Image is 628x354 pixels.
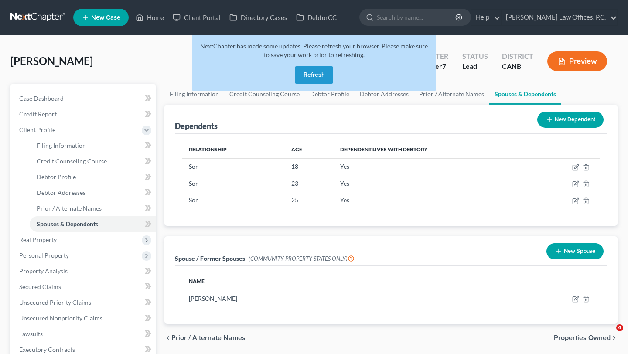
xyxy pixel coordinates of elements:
a: Client Portal [168,10,225,25]
a: Spouses & Dependents [30,216,156,232]
span: Credit Report [19,110,57,118]
button: chevron_left Prior / Alternate Names [164,334,246,341]
div: Dependents [175,121,218,131]
td: Son [182,158,284,175]
a: Help [471,10,501,25]
th: Relationship [182,141,284,158]
span: Client Profile [19,126,55,133]
button: New Spouse [546,243,604,259]
a: Spouses & Dependents [489,84,561,105]
a: [PERSON_NAME] Law Offices, P.C. [502,10,617,25]
i: chevron_left [164,334,171,341]
a: Unsecured Nonpriority Claims [12,310,156,326]
a: Directory Cases [225,10,292,25]
div: CANB [502,61,533,71]
td: Yes [333,158,531,175]
span: Case Dashboard [19,95,64,102]
span: Prior / Alternate Names [37,204,102,212]
a: Home [131,10,168,25]
a: Unsecured Priority Claims [12,295,156,310]
a: Credit Counseling Course [30,153,156,169]
td: Yes [333,192,531,208]
td: 23 [284,175,333,192]
span: Prior / Alternate Names [171,334,246,341]
td: Son [182,192,284,208]
td: [PERSON_NAME] [182,290,450,306]
a: Filing Information [164,84,224,105]
span: Property Analysis [19,267,68,275]
button: New Dependent [537,112,604,128]
span: Unsecured Nonpriority Claims [19,314,102,322]
span: Properties Owned [554,334,611,341]
th: Name [182,272,450,290]
button: Preview [547,51,607,71]
a: Lawsuits [12,326,156,342]
span: Real Property [19,236,57,243]
button: Refresh [295,66,333,84]
th: Age [284,141,333,158]
span: Debtor Addresses [37,189,85,196]
span: Debtor Profile [37,173,76,180]
span: Credit Counseling Course [37,157,107,165]
td: Son [182,175,284,192]
span: Lawsuits [19,330,43,337]
button: Properties Owned chevron_right [554,334,618,341]
span: (COMMUNITY PROPERTY STATES ONLY) [249,255,355,262]
span: 4 [616,324,623,331]
iframe: Intercom live chat [598,324,619,345]
a: Secured Claims [12,279,156,295]
div: District [502,51,533,61]
span: Unsecured Priority Claims [19,299,91,306]
input: Search by name... [377,9,457,25]
a: Credit Report [12,106,156,122]
span: [PERSON_NAME] [10,54,93,67]
a: Filing Information [30,138,156,153]
span: Spouses & Dependents [37,220,98,228]
span: 7 [442,62,446,70]
td: 18 [284,158,333,175]
span: Secured Claims [19,283,61,290]
span: Spouse / Former Spouses [175,255,245,262]
a: Prior / Alternate Names [30,201,156,216]
span: New Case [91,14,120,21]
a: Property Analysis [12,263,156,279]
td: 25 [284,192,333,208]
span: Filing Information [37,142,86,149]
div: Lead [462,61,488,71]
td: Yes [333,175,531,192]
a: Case Dashboard [12,91,156,106]
span: Executory Contracts [19,346,75,353]
a: Debtor Profile [30,169,156,185]
span: Personal Property [19,252,69,259]
a: Prior / Alternate Names [414,84,489,105]
th: Dependent lives with debtor? [333,141,531,158]
a: DebtorCC [292,10,341,25]
a: Debtor Addresses [30,185,156,201]
span: NextChapter has made some updates. Please refresh your browser. Please make sure to save your wor... [200,42,428,58]
div: Status [462,51,488,61]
